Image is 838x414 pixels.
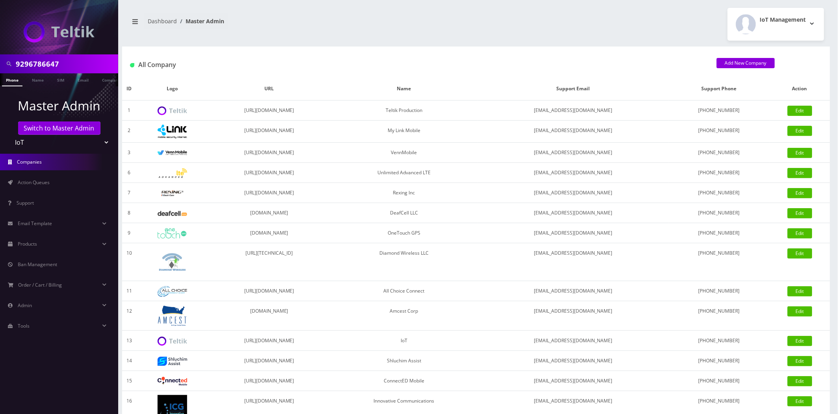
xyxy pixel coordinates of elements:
td: Amcest Corp [330,301,478,331]
span: Support [17,200,34,206]
span: Action Queues [18,179,50,186]
img: ConnectED Mobile [158,377,187,386]
td: 3 [122,143,136,163]
img: OneTouch GPS [158,228,187,239]
img: Teltik Production [158,106,187,116]
td: [EMAIL_ADDRESS][DOMAIN_NAME] [478,183,669,203]
a: Name [28,73,48,86]
th: Logo [136,77,208,101]
td: 11 [122,281,136,301]
a: Switch to Master Admin [18,121,100,135]
td: [URL][DOMAIN_NAME] [208,183,330,203]
td: [PHONE_NUMBER] [669,301,770,331]
td: 10 [122,243,136,281]
td: Teltik Production [330,101,478,121]
h2: IoT Management [760,17,806,23]
td: [PHONE_NUMBER] [669,203,770,223]
img: DeafCell LLC [158,211,187,216]
a: Edit [788,148,812,158]
td: [DOMAIN_NAME] [208,223,330,243]
td: [DOMAIN_NAME] [208,301,330,331]
span: Admin [18,302,32,309]
td: [EMAIL_ADDRESS][DOMAIN_NAME] [478,143,669,163]
td: 2 [122,121,136,143]
td: [URL][DOMAIN_NAME] [208,101,330,121]
td: [PHONE_NUMBER] [669,183,770,203]
th: Name [330,77,478,101]
a: Edit [788,376,812,386]
td: [PHONE_NUMBER] [669,101,770,121]
span: Email Template [18,220,52,227]
td: 7 [122,183,136,203]
td: [URL][DOMAIN_NAME] [208,163,330,183]
input: Search in Company [16,56,116,71]
td: [EMAIL_ADDRESS][DOMAIN_NAME] [478,203,669,223]
img: Amcest Corp [158,305,187,326]
td: [PHONE_NUMBER] [669,143,770,163]
li: Master Admin [177,17,224,25]
td: 12 [122,301,136,331]
img: Unlimited Advanced LTE [158,168,187,178]
td: [EMAIL_ADDRESS][DOMAIN_NAME] [478,223,669,243]
a: Edit [788,248,812,259]
a: Edit [788,188,812,198]
td: 6 [122,163,136,183]
a: SIM [53,73,68,86]
td: DeafCell LLC [330,203,478,223]
img: Rexing Inc [158,190,187,197]
nav: breadcrumb [128,13,470,35]
th: Support Phone [669,77,770,101]
a: Edit [788,106,812,116]
td: All Choice Connect [330,281,478,301]
img: All Choice Connect [158,286,187,297]
a: Edit [788,168,812,178]
span: Order / Cart / Billing [19,282,62,288]
span: Companies [17,159,42,165]
td: [EMAIL_ADDRESS][DOMAIN_NAME] [478,243,669,281]
a: Edit [788,336,812,346]
td: 9 [122,223,136,243]
td: [EMAIL_ADDRESS][DOMAIN_NAME] [478,351,669,371]
a: Phone [2,73,22,86]
td: IoT [330,331,478,351]
td: [EMAIL_ADDRESS][DOMAIN_NAME] [478,121,669,143]
td: [URL][DOMAIN_NAME] [208,121,330,143]
td: [PHONE_NUMBER] [669,371,770,391]
td: Shluchim Assist [330,351,478,371]
td: [PHONE_NUMBER] [669,351,770,371]
td: Diamond Wireless LLC [330,243,478,281]
img: IoT [24,21,95,43]
th: ID [122,77,136,101]
th: Action [769,77,830,101]
td: 1 [122,101,136,121]
a: Company [98,73,124,86]
img: IoT [158,337,187,346]
td: [EMAIL_ADDRESS][DOMAIN_NAME] [478,281,669,301]
td: 15 [122,371,136,391]
td: ConnectED Mobile [330,371,478,391]
a: Dashboard [148,17,177,25]
td: [URL][DOMAIN_NAME] [208,281,330,301]
h1: All Company [130,61,705,69]
a: Edit [788,306,812,317]
td: Unlimited Advanced LTE [330,163,478,183]
img: Shluchim Assist [158,357,187,366]
td: VennMobile [330,143,478,163]
a: Edit [788,126,812,136]
img: My Link Mobile [158,125,187,138]
td: [PHONE_NUMBER] [669,281,770,301]
td: My Link Mobile [330,121,478,143]
td: [URL][DOMAIN_NAME] [208,143,330,163]
a: Email [74,73,93,86]
img: Diamond Wireless LLC [158,247,187,277]
img: VennMobile [158,150,187,156]
td: [EMAIL_ADDRESS][DOMAIN_NAME] [478,331,669,351]
td: 13 [122,331,136,351]
td: [URL][DOMAIN_NAME] [208,331,330,351]
a: Add New Company [717,58,775,68]
td: OneTouch GPS [330,223,478,243]
a: Edit [788,396,812,407]
td: [PHONE_NUMBER] [669,223,770,243]
td: [PHONE_NUMBER] [669,121,770,143]
span: Ban Management [18,261,57,268]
